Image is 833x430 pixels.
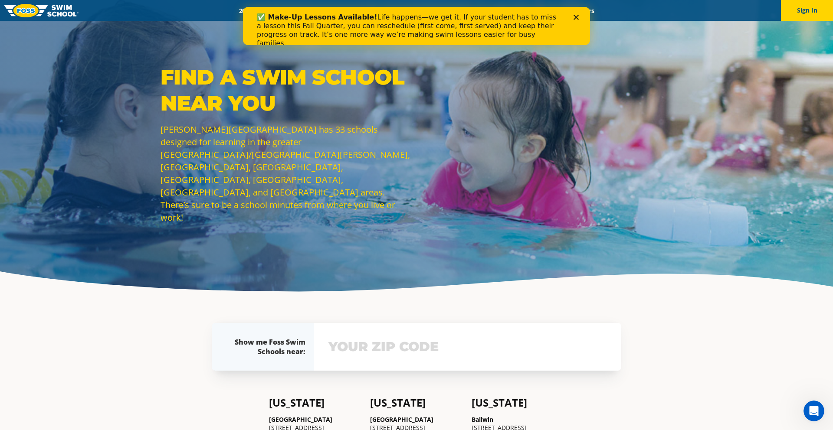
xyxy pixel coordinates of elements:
[566,7,602,15] a: Careers
[269,415,332,423] a: [GEOGRAPHIC_DATA]
[446,7,538,15] a: Swim Like [PERSON_NAME]
[472,415,493,423] a: Ballwin
[370,415,433,423] a: [GEOGRAPHIC_DATA]
[231,7,285,15] a: 2025 Calendar
[269,397,361,409] h4: [US_STATE]
[538,7,566,15] a: Blog
[243,7,590,45] iframe: Intercom live chat banner
[161,123,412,224] p: [PERSON_NAME][GEOGRAPHIC_DATA] has 33 schools designed for learning in the greater [GEOGRAPHIC_DA...
[803,401,824,421] iframe: Intercom live chat
[398,7,447,15] a: About FOSS
[370,397,462,409] h4: [US_STATE]
[14,6,319,41] div: Life happens—we get it. If your student has to miss a lesson this Fall Quarter, you can reschedul...
[285,7,322,15] a: Schools
[322,7,398,15] a: Swim Path® Program
[229,337,305,356] div: Show me Foss Swim Schools near:
[331,8,339,13] div: Close
[326,334,609,359] input: YOUR ZIP CODE
[161,64,412,116] p: Find a Swim School Near You
[14,6,134,14] b: ✅ Make-Up Lessons Available!
[472,397,564,409] h4: [US_STATE]
[4,4,79,17] img: FOSS Swim School Logo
